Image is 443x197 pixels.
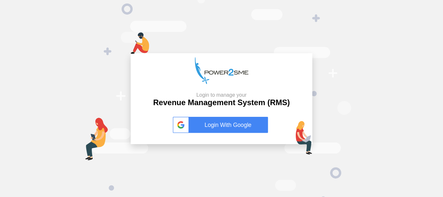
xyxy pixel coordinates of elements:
[153,92,290,107] h2: Revenue Management System (RMS)
[171,110,272,140] button: Login With Google
[153,92,290,98] small: Login to manage your
[131,32,149,54] img: mob-login.png
[195,57,248,84] img: p2s_logo.png
[296,121,312,154] img: lap-login.png
[85,118,108,160] img: tab-login.png
[173,117,270,133] a: Login With Google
